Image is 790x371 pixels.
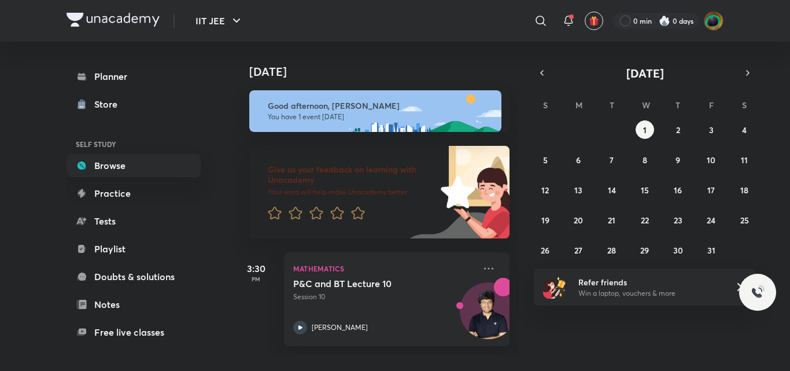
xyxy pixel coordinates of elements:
[67,210,201,233] a: Tests
[669,150,687,169] button: October 9, 2025
[569,181,588,199] button: October 13, 2025
[603,150,621,169] button: October 7, 2025
[268,101,491,111] h6: Good afternoon, [PERSON_NAME]
[574,185,582,196] abbr: October 13, 2025
[268,188,437,197] p: Your word will help make Unacademy better
[735,120,754,139] button: October 4, 2025
[640,245,649,256] abbr: October 29, 2025
[585,12,603,30] button: avatar
[67,13,160,30] a: Company Logo
[669,120,687,139] button: October 2, 2025
[67,265,201,288] a: Doubts & solutions
[742,100,747,111] abbr: Saturday
[576,155,581,166] abbr: October 6, 2025
[709,100,714,111] abbr: Friday
[67,134,201,154] h6: SELF STUDY
[702,181,721,199] button: October 17, 2025
[669,241,687,259] button: October 30, 2025
[268,112,491,122] p: You have 1 event [DATE]
[67,65,201,88] a: Planner
[742,124,747,135] abbr: October 4, 2025
[636,150,654,169] button: October 8, 2025
[293,278,437,289] h5: P&C and BT Lecture 10
[709,124,714,135] abbr: October 3, 2025
[268,164,437,185] h6: Give us your feedback on learning with Unacademy
[641,215,649,226] abbr: October 22, 2025
[669,211,687,229] button: October 23, 2025
[675,100,680,111] abbr: Thursday
[702,150,721,169] button: October 10, 2025
[293,262,475,276] p: Mathematics
[249,65,521,79] h4: [DATE]
[735,211,754,229] button: October 25, 2025
[702,120,721,139] button: October 3, 2025
[312,322,368,333] p: [PERSON_NAME]
[735,150,754,169] button: October 11, 2025
[67,182,201,205] a: Practice
[536,211,555,229] button: October 19, 2025
[626,65,664,81] span: [DATE]
[67,293,201,316] a: Notes
[674,185,682,196] abbr: October 16, 2025
[569,150,588,169] button: October 6, 2025
[674,215,682,226] abbr: October 23, 2025
[574,215,583,226] abbr: October 20, 2025
[608,215,615,226] abbr: October 21, 2025
[575,100,582,111] abbr: Monday
[740,215,749,226] abbr: October 25, 2025
[740,185,748,196] abbr: October 18, 2025
[608,185,616,196] abbr: October 14, 2025
[741,155,748,166] abbr: October 11, 2025
[707,215,715,226] abbr: October 24, 2025
[603,241,621,259] button: October 28, 2025
[189,9,250,32] button: IIT JEE
[603,211,621,229] button: October 21, 2025
[603,181,621,199] button: October 14, 2025
[735,181,754,199] button: October 18, 2025
[401,146,510,238] img: feedback_image
[751,285,765,299] img: ttu
[707,155,715,166] abbr: October 10, 2025
[659,15,670,27] img: streak
[67,93,201,116] a: Store
[669,181,687,199] button: October 16, 2025
[94,97,124,111] div: Store
[233,262,279,276] h5: 3:30
[641,185,649,196] abbr: October 15, 2025
[676,124,680,135] abbr: October 2, 2025
[543,100,548,111] abbr: Sunday
[569,241,588,259] button: October 27, 2025
[578,288,721,299] p: Win a laptop, vouchers & more
[707,185,715,196] abbr: October 17, 2025
[67,237,201,260] a: Playlist
[233,276,279,282] p: PM
[67,13,160,27] img: Company Logo
[610,100,614,111] abbr: Tuesday
[293,292,475,302] p: Session 10
[541,215,549,226] abbr: October 19, 2025
[569,211,588,229] button: October 20, 2025
[541,245,549,256] abbr: October 26, 2025
[536,150,555,169] button: October 5, 2025
[578,276,721,288] h6: Refer friends
[460,289,516,344] img: Avatar
[643,155,647,166] abbr: October 8, 2025
[702,241,721,259] button: October 31, 2025
[67,321,201,344] a: Free live classes
[541,185,549,196] abbr: October 12, 2025
[67,154,201,177] a: Browse
[704,11,723,31] img: Shravan
[702,211,721,229] button: October 24, 2025
[636,120,654,139] button: October 1, 2025
[543,276,566,299] img: referral
[574,245,582,256] abbr: October 27, 2025
[536,181,555,199] button: October 12, 2025
[589,16,599,26] img: avatar
[636,211,654,229] button: October 22, 2025
[675,155,680,166] abbr: October 9, 2025
[610,155,614,166] abbr: October 7, 2025
[707,245,715,256] abbr: October 31, 2025
[536,241,555,259] button: October 26, 2025
[636,181,654,199] button: October 15, 2025
[607,245,616,256] abbr: October 28, 2025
